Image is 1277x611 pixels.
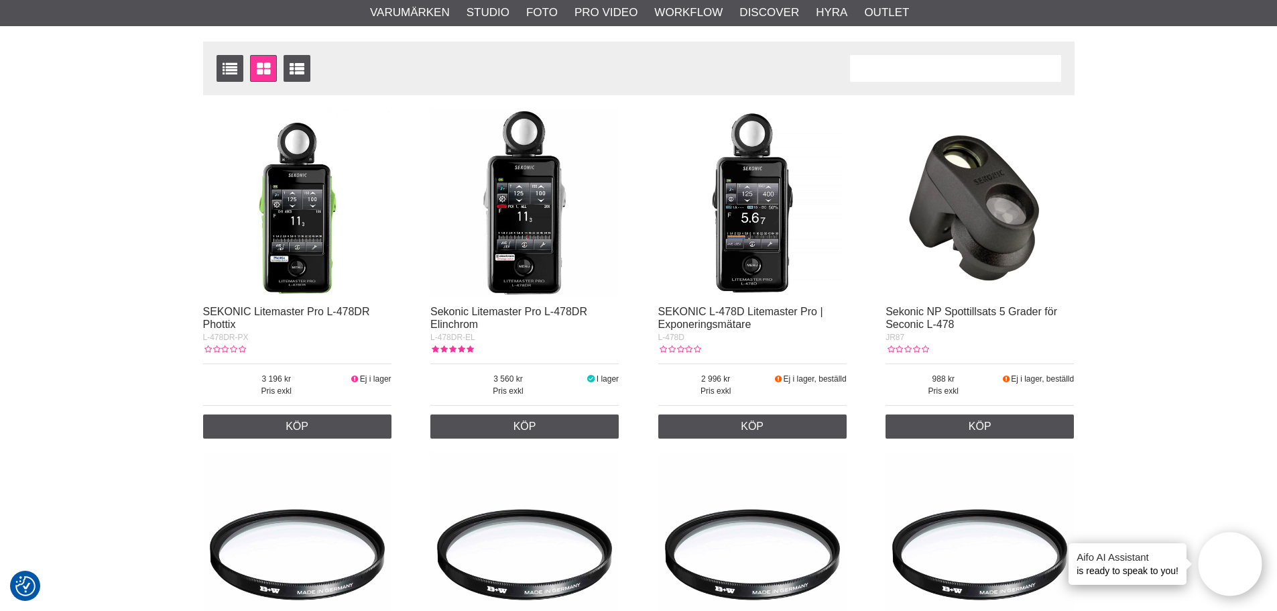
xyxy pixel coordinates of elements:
[15,574,36,598] button: Samtyckesinställningar
[586,374,597,384] i: I lager
[203,414,391,439] a: Köp
[658,333,684,342] span: L-478D
[430,414,619,439] a: Köp
[217,55,243,82] a: Listvisning
[430,385,586,397] span: Pris exkl
[284,55,310,82] a: Utökad listvisning
[886,109,1074,297] img: Sekonic NP Spottillsats 5 Grader för Seconic L-478
[1011,374,1074,384] span: Ej i lager, beställd
[816,4,847,21] a: Hyra
[886,373,1001,385] span: 988
[864,4,909,21] a: Outlet
[654,4,723,21] a: Workflow
[739,4,799,21] a: Discover
[1001,374,1011,384] i: Beställd
[784,374,847,384] span: Ej i lager, beställd
[250,55,277,82] a: Fönstervisning
[430,333,475,342] span: L-478DR-EL
[886,306,1057,330] a: Sekonic NP Spottillsats 5 Grader för Seconic L-478
[1077,550,1178,564] h4: Aifo AI Assistant
[886,385,1001,397] span: Pris exkl
[658,109,847,297] img: SEKONIC L-478D Litemaster Pro | Exponeringsmätare
[203,333,249,342] span: L-478DR-PX
[15,576,36,596] img: Revisit consent button
[597,374,619,384] span: I lager
[203,373,351,385] span: 3 196
[886,333,904,342] span: JR87
[203,306,370,330] a: SEKONIC Litemaster Pro L-478DR Phottix
[658,414,847,439] a: Köp
[658,306,823,330] a: SEKONIC L-478D Litemaster Pro | Exponeringsmätare
[203,343,246,355] div: Kundbetyg: 0
[658,343,701,355] div: Kundbetyg: 0
[1069,543,1187,585] div: is ready to speak to you!
[370,4,450,21] a: Varumärken
[574,4,637,21] a: Pro Video
[430,373,586,385] span: 3 560
[203,109,391,297] img: SEKONIC Litemaster Pro L-478DR Phottix
[886,414,1074,439] a: Köp
[430,306,587,330] a: Sekonic Litemaster Pro L-478DR Elinchrom
[774,374,784,384] i: Beställd
[350,374,360,384] i: Ej i lager
[467,4,509,21] a: Studio
[526,4,558,21] a: Foto
[203,385,351,397] span: Pris exkl
[430,343,473,355] div: Kundbetyg: 5.00
[430,109,619,297] img: Sekonic Litemaster Pro L-478DR Elinchrom
[658,373,774,385] span: 2 996
[658,385,774,397] span: Pris exkl
[360,374,391,384] span: Ej i lager
[886,343,928,355] div: Kundbetyg: 0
